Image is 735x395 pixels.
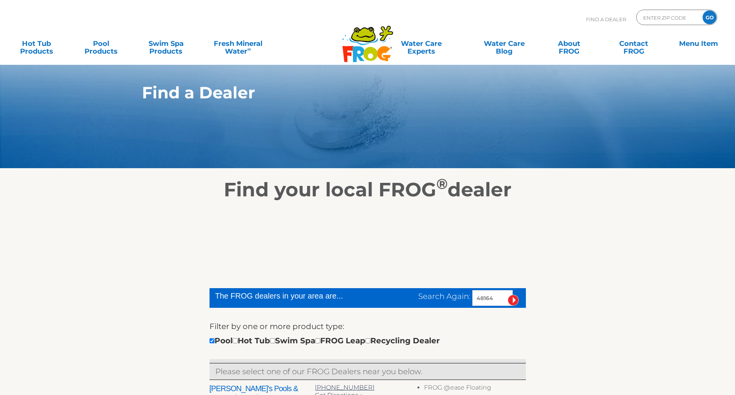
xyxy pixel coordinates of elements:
a: AboutFROG [540,36,598,51]
a: Water CareExperts [375,36,468,51]
div: Pool Hot Tub Swim Spa FROG Leap Recycling Dealer [210,334,440,347]
a: Fresh MineralWater∞ [202,36,274,51]
a: PoolProducts [73,36,130,51]
a: [PHONE_NUMBER] [315,384,375,391]
a: Swim SpaProducts [137,36,195,51]
input: Submit [508,295,519,306]
a: ContactFROG [605,36,662,51]
label: Filter by one or more product type: [210,320,344,333]
a: Hot TubProducts [8,36,65,51]
h2: Find your local FROG dealer [130,178,605,201]
img: Frog Products Logo [338,15,397,62]
span: Search Again: [418,292,470,301]
sup: ∞ [247,46,251,52]
p: Find A Dealer [586,10,626,29]
p: Please select one of our FROG Dealers near you below. [215,365,520,378]
input: Zip Code Form [642,12,694,23]
a: Water CareBlog [475,36,533,51]
div: The FROG dealers in your area are... [215,290,371,302]
input: GO [703,10,716,24]
h1: Find a Dealer [142,83,558,102]
li: FROG @ease Floating [424,384,525,394]
a: Menu Item [670,36,727,51]
sup: ® [436,175,448,192]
